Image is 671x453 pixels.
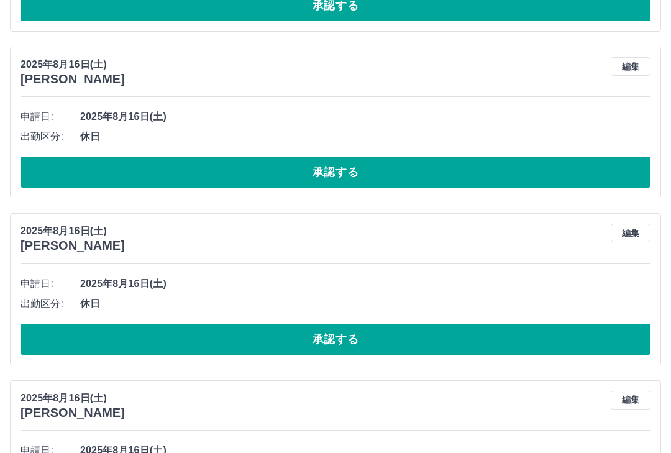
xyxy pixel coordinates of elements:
[21,296,80,311] span: 出勤区分:
[21,406,125,420] h3: [PERSON_NAME]
[21,157,650,188] button: 承認する
[21,57,125,72] p: 2025年8月16日(土)
[21,239,125,253] h3: [PERSON_NAME]
[21,391,125,406] p: 2025年8月16日(土)
[21,109,80,124] span: 申請日:
[21,129,80,144] span: 出勤区分:
[80,129,650,144] span: 休日
[611,224,650,242] button: 編集
[80,109,650,124] span: 2025年8月16日(土)
[21,72,125,86] h3: [PERSON_NAME]
[611,391,650,410] button: 編集
[80,277,650,291] span: 2025年8月16日(土)
[21,224,125,239] p: 2025年8月16日(土)
[611,57,650,76] button: 編集
[21,324,650,355] button: 承認する
[21,277,80,291] span: 申請日:
[80,296,650,311] span: 休日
